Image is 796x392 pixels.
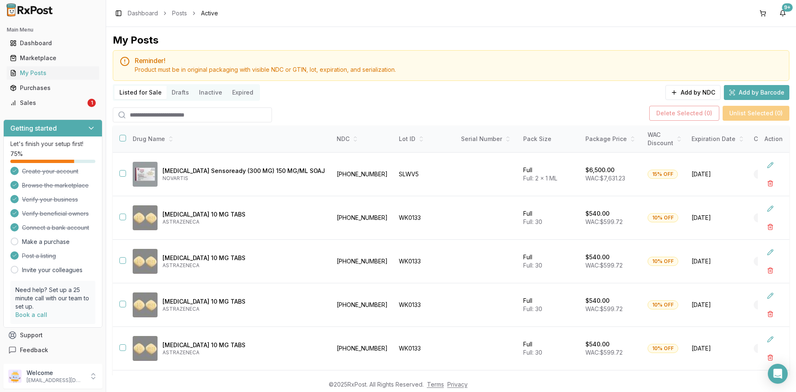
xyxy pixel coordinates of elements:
[754,300,790,309] div: Brand New
[3,3,56,17] img: RxPost Logo
[10,54,96,62] div: Marketplace
[133,162,158,187] img: Cosentyx Sensoready (300 MG) 150 MG/ML SOAJ
[518,283,580,327] td: Full
[163,262,325,269] p: ASTRAZENECA
[692,214,744,222] span: [DATE]
[128,9,218,17] nav: breadcrumb
[518,126,580,153] th: Pack Size
[3,96,102,110] button: Sales1
[133,249,158,274] img: Farxiga 10 MG TABS
[399,135,451,143] div: Lot ID
[763,176,778,191] button: Delete
[227,86,258,99] button: Expired
[585,218,623,225] span: WAC: $599.72
[518,240,580,283] td: Full
[7,80,99,95] a: Purchases
[10,84,96,92] div: Purchases
[665,85,721,100] button: Add by NDC
[15,311,47,318] a: Book a call
[8,370,22,383] img: User avatar
[332,153,394,196] td: [PHONE_NUMBER]
[10,99,86,107] div: Sales
[692,344,744,353] span: [DATE]
[692,170,744,178] span: [DATE]
[758,126,789,153] th: Action
[22,252,56,260] span: Post a listing
[523,305,542,312] span: Full: 30
[754,344,790,353] div: Brand New
[768,364,788,384] div: Open Intercom Messenger
[163,210,325,219] p: [MEDICAL_DATA] 10 MG TABS
[135,57,782,64] h5: Reminder!
[3,51,102,65] button: Marketplace
[201,9,218,17] span: Active
[585,166,614,174] p: $6,500.00
[7,36,99,51] a: Dashboard
[518,327,580,370] td: Full
[332,196,394,240] td: [PHONE_NUMBER]
[163,349,325,356] p: ASTRAZENECA
[585,340,609,348] p: $540.00
[724,85,789,100] button: Add by Barcode
[163,219,325,225] p: ASTRAZENECA
[3,343,102,358] button: Feedback
[763,307,778,321] button: Delete
[394,283,456,327] td: WK0133
[523,262,542,269] span: Full: 30
[22,181,89,190] span: Browse the marketplace
[648,344,678,353] div: 10% OFF
[394,327,456,370] td: WK0133
[585,209,609,218] p: $540.00
[763,288,778,303] button: Edit
[7,95,99,110] a: Sales1
[163,306,325,312] p: ASTRAZENECA
[22,195,78,204] span: Verify your business
[163,167,325,175] p: [MEDICAL_DATA] Sensoready (300 MG) 150 MG/ML SOAJ
[692,257,744,265] span: [DATE]
[585,297,609,305] p: $540.00
[523,175,557,182] span: Full: 2 x 1 ML
[427,381,444,388] a: Terms
[3,328,102,343] button: Support
[754,257,790,266] div: Brand New
[523,349,542,356] span: Full: 30
[167,86,194,99] button: Drafts
[22,167,78,175] span: Create your account
[10,140,95,148] p: Let's finish your setup first!
[518,196,580,240] td: Full
[332,327,394,370] td: [PHONE_NUMBER]
[194,86,227,99] button: Inactive
[461,135,513,143] div: Serial Number
[648,257,678,266] div: 10% OFF
[763,158,778,173] button: Edit
[172,9,187,17] a: Posts
[3,37,102,50] button: Dashboard
[22,224,89,232] span: Connect a bank account
[782,3,793,12] div: 9+
[585,305,623,312] span: WAC: $599.72
[128,9,158,17] a: Dashboard
[27,369,84,377] p: Welcome
[133,135,325,143] div: Drug Name
[15,286,90,311] p: Need help? Set up a 25 minute call with our team to set up.
[763,219,778,234] button: Delete
[692,135,744,143] div: Expiration Date
[648,131,682,147] div: WAC Discount
[163,175,325,182] p: NOVARTIS
[135,66,782,74] div: Product must be in original packaging with visible NDC or GTIN, lot, expiration, and serialization.
[10,123,57,133] h3: Getting started
[3,81,102,95] button: Purchases
[133,292,158,317] img: Farxiga 10 MG TABS
[3,66,102,80] button: My Posts
[763,245,778,260] button: Edit
[7,66,99,80] a: My Posts
[648,300,678,309] div: 10% OFF
[447,381,468,388] a: Privacy
[22,238,70,246] a: Make a purchase
[585,349,623,356] span: WAC: $599.72
[332,283,394,327] td: [PHONE_NUMBER]
[133,205,158,230] img: Farxiga 10 MG TABS
[763,332,778,347] button: Edit
[7,27,99,33] h2: Main Menu
[332,240,394,283] td: [PHONE_NUMBER]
